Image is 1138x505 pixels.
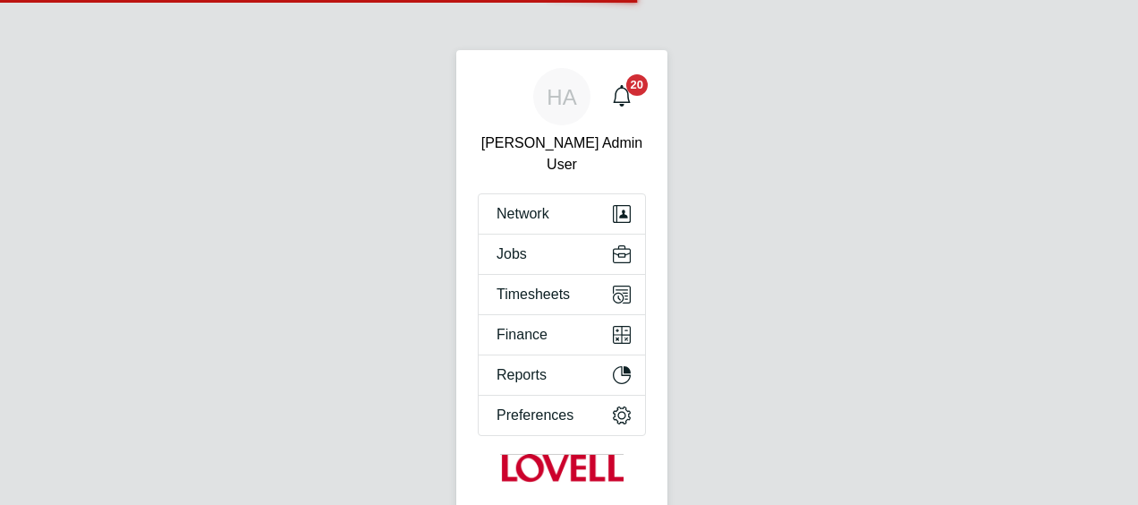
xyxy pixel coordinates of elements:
button: Jobs [479,235,645,274]
button: Reports [479,355,645,395]
button: Network [479,194,645,234]
a: Go to home page [478,454,646,483]
span: 20 [626,74,648,96]
button: Preferences [479,396,645,435]
span: HA [547,85,576,108]
span: Preferences [497,407,573,424]
span: Reports [497,367,547,383]
a: 20 [604,68,640,125]
button: Finance [479,315,645,355]
img: lovell-logo-retina.png [500,454,623,483]
span: Jobs [497,246,527,262]
a: HA[PERSON_NAME] Admin User [478,68,646,175]
span: Finance [497,327,548,343]
span: Network [497,206,549,222]
span: Timesheets [497,287,570,303]
button: Timesheets [479,275,645,314]
span: Hays Admin User [478,133,646,175]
